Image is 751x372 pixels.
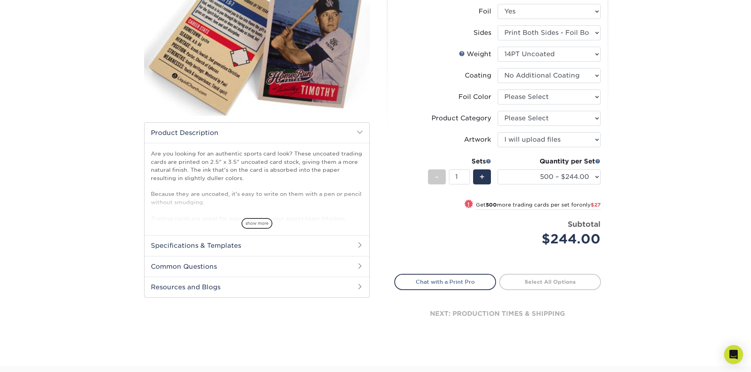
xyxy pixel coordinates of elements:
[465,71,491,80] div: Coating
[394,290,601,338] div: next: production times & shipping
[458,92,491,102] div: Foil Color
[144,123,369,143] h2: Product Description
[591,202,601,208] span: $27
[428,157,491,166] div: Sets
[468,200,470,209] span: !
[394,274,496,290] a: Chat with a Print Pro
[724,345,743,364] div: Open Intercom Messenger
[241,218,272,229] span: show more
[479,171,485,183] span: +
[568,220,601,228] strong: Subtotal
[476,202,601,210] small: Get more trading cards per set for
[435,171,439,183] span: -
[144,256,369,277] h2: Common Questions
[579,202,601,208] span: only
[432,114,491,123] div: Product Category
[504,230,601,249] div: $244.00
[144,235,369,256] h2: Specifications & Templates
[473,28,491,38] div: Sides
[151,150,363,238] p: Are you looking for an authentic sports card look? These uncoated trading cards are printed on 2....
[499,274,601,290] a: Select All Options
[479,7,491,16] div: Foil
[464,135,491,144] div: Artwork
[486,202,497,208] strong: 500
[459,49,491,59] div: Weight
[144,277,369,297] h2: Resources and Blogs
[498,157,601,166] div: Quantity per Set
